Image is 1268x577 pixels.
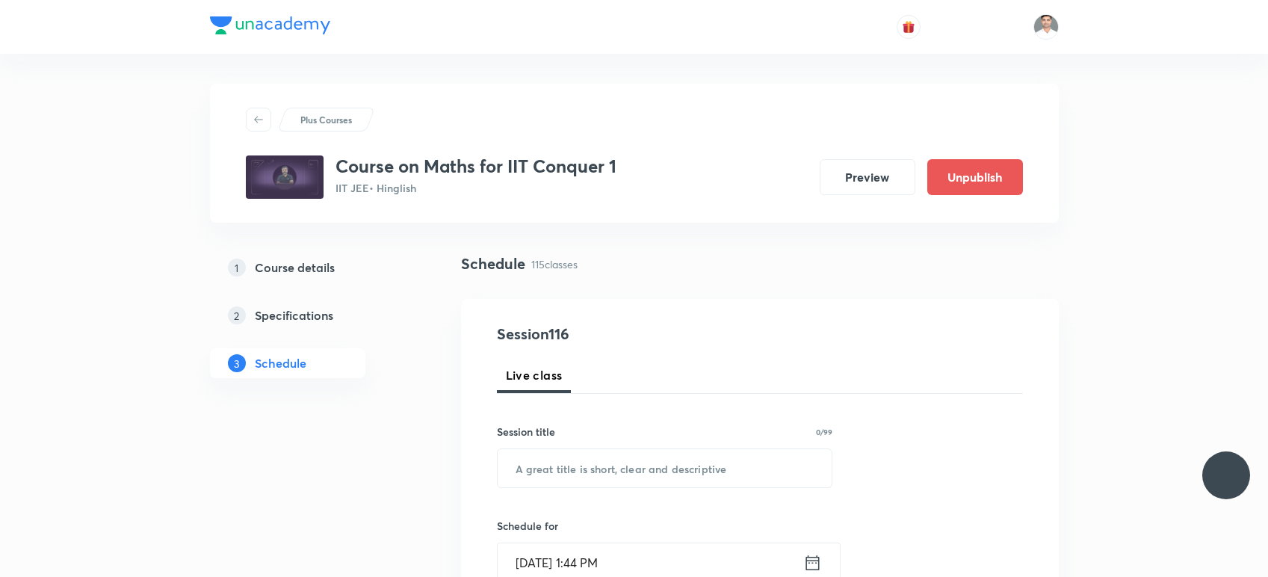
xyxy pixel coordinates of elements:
[497,323,770,345] h4: Session 116
[927,159,1023,195] button: Unpublish
[255,306,333,324] h5: Specifications
[497,424,555,439] h6: Session title
[1217,466,1235,484] img: ttu
[816,428,832,436] p: 0/99
[531,256,578,272] p: 115 classes
[255,354,306,372] h5: Schedule
[300,113,352,126] p: Plus Courses
[210,16,330,38] a: Company Logo
[210,300,413,330] a: 2Specifications
[498,449,832,487] input: A great title is short, clear and descriptive
[461,253,525,275] h4: Schedule
[228,259,246,277] p: 1
[210,16,330,34] img: Company Logo
[246,155,324,199] img: 8333ba375ace46c88f4cb804d5a7fa2e.jpg
[1033,14,1059,40] img: Mant Lal
[820,159,915,195] button: Preview
[335,180,616,196] p: IIT JEE • Hinglish
[210,253,413,283] a: 1Course details
[335,155,616,177] h3: Course on Maths for IIT Conquer 1
[497,518,833,534] h6: Schedule for
[897,15,921,39] button: avatar
[228,354,246,372] p: 3
[902,20,915,34] img: avatar
[255,259,335,277] h5: Course details
[228,306,246,324] p: 2
[506,366,563,384] span: Live class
